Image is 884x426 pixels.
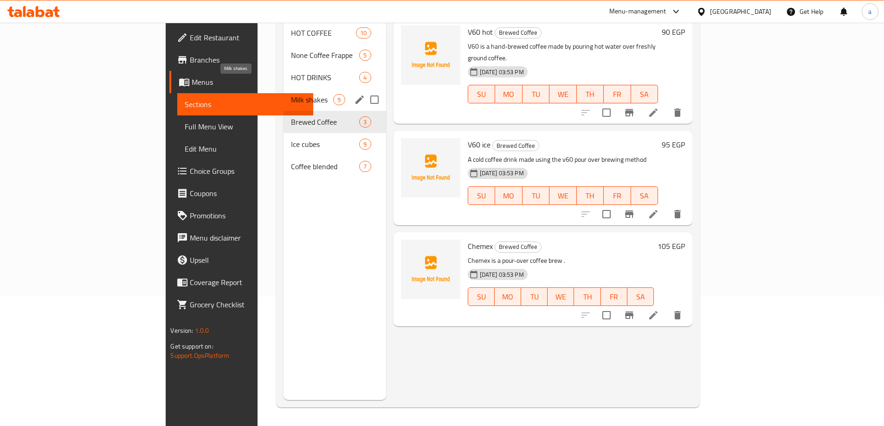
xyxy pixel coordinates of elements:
[577,186,604,205] button: TH
[169,182,313,204] a: Coupons
[597,103,616,122] span: Select to update
[190,210,306,221] span: Promotions
[495,186,523,205] button: MO
[627,287,654,306] button: SA
[169,249,313,271] a: Upsell
[360,118,370,127] span: 3
[169,26,313,49] a: Edit Restaurant
[468,154,658,165] p: A cold coffee drink made using the v60 pour over brewing method
[284,66,386,89] div: HOT DRINKS4
[360,162,370,171] span: 7
[359,139,371,150] div: items
[291,72,359,83] span: HOT DRINKS
[169,160,313,182] a: Choice Groups
[604,85,631,103] button: FR
[284,44,386,66] div: None Coffee Frappe5
[356,29,370,38] span: 10
[662,25,685,38] h6: 90 EGP
[468,25,493,39] span: V60 hot
[495,242,541,252] span: Brewed Coffee
[185,121,306,132] span: Full Menu View
[648,209,659,220] a: Edit menu item
[476,270,528,279] span: [DATE] 03:53 PM
[648,310,659,321] a: Edit menu item
[548,287,574,306] button: WE
[177,93,313,115] a: Sections
[170,350,229,362] a: Support.OpsPlatform
[526,189,546,203] span: TU
[169,227,313,249] a: Menu disclaimer
[618,203,640,225] button: Branch-specific-item
[581,88,600,101] span: TH
[468,239,493,253] span: Chemex
[291,139,359,150] span: Ice cubes
[170,340,213,352] span: Get support on:
[401,138,460,197] img: V60 ice
[577,85,604,103] button: TH
[549,85,577,103] button: WE
[333,94,345,105] div: items
[476,68,528,76] span: [DATE] 03:53 PM
[284,155,386,178] div: Coffee blended7
[648,107,659,118] a: Edit menu item
[185,143,306,154] span: Edit Menu
[360,51,370,60] span: 5
[359,50,371,61] div: items
[666,102,689,124] button: delete
[169,271,313,293] a: Coverage Report
[334,95,344,104] span: 9
[609,6,666,17] div: Menu-management
[190,254,306,266] span: Upsell
[190,165,306,177] span: Choice Groups
[635,189,655,203] span: SA
[359,161,371,172] div: items
[169,204,313,227] a: Promotions
[631,290,650,304] span: SA
[635,88,655,101] span: SA
[291,161,359,172] div: Coffee blended
[495,242,542,253] div: Brewed Coffee
[597,305,616,325] span: Select to update
[581,189,600,203] span: TH
[291,50,359,61] span: None Coffee Frappe
[521,287,548,306] button: TU
[360,140,370,149] span: 9
[495,27,542,38] div: Brewed Coffee
[499,189,519,203] span: MO
[868,6,871,17] span: a
[526,88,546,101] span: TU
[284,89,386,111] div: Milk shakes9edit
[549,186,577,205] button: WE
[607,88,627,101] span: FR
[492,140,539,151] div: Brewed Coffee
[476,169,528,178] span: [DATE] 03:53 PM
[498,290,517,304] span: MO
[574,287,600,306] button: TH
[468,138,490,152] span: V60 ice
[170,324,193,337] span: Version:
[194,324,209,337] span: 1.0.0
[190,299,306,310] span: Grocery Checklist
[177,115,313,138] a: Full Menu View
[493,140,539,151] span: Brewed Coffee
[190,32,306,43] span: Edit Restaurant
[284,133,386,155] div: Ice cubes9
[190,277,306,288] span: Coverage Report
[284,22,386,44] div: HOT COFFEE10
[472,290,491,304] span: SU
[360,73,370,82] span: 4
[662,138,685,151] h6: 95 EGP
[291,27,356,38] span: HOT COFFEE
[468,287,495,306] button: SU
[618,304,640,326] button: Branch-specific-item
[291,94,333,105] span: Milk shakes
[284,111,386,133] div: Brewed Coffee3
[401,240,460,299] img: Chemex
[169,71,313,93] a: Menus
[190,188,306,199] span: Coupons
[190,54,306,65] span: Branches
